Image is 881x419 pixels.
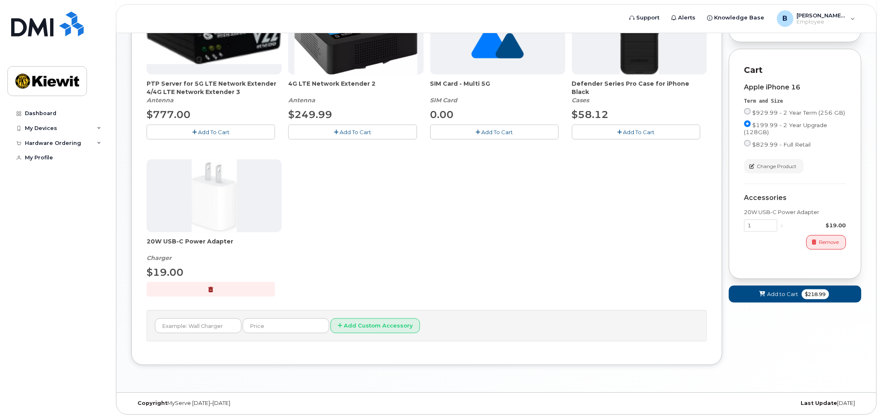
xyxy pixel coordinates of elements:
span: Add to Cart [768,290,799,298]
div: Apple iPhone 16 [744,84,846,91]
button: Add To Cart [147,125,275,139]
img: Casa_Sysem.png [147,12,282,64]
span: $929.99 - 2 Year Term (256 GB) [753,109,845,116]
a: Support [624,10,666,26]
div: 20W USB-C Power Adapter [147,237,282,262]
div: Defender Series Pro Case for iPhone Black [572,79,707,104]
span: $58.12 [572,108,609,120]
iframe: Messenger Launcher [845,383,875,413]
span: PTP Server for 5G LTE Network Extender 4/4G LTE Network Extender 3 [147,79,282,96]
span: [PERSON_NAME].[PERSON_NAME] [797,12,847,19]
input: $829.99 - Full Retail [744,140,751,147]
em: SIM Card [430,96,458,104]
input: Example: Wall Charger [155,318,241,333]
a: Alerts [666,10,702,26]
div: Bailey.Stephens [771,10,861,27]
span: Remove [819,238,839,246]
div: Accessories [744,194,846,202]
span: Add To Cart [340,129,371,135]
em: Charger [147,254,171,262]
div: 4G LTE Network Extender 2 [288,79,423,104]
input: $199.99 - 2 Year Upgrade (128GB) [744,120,751,127]
span: $249.99 [288,108,332,120]
input: $929.99 - 2 Year Term (256 GB) [744,108,751,115]
span: SIM Card - Multi 5G [430,79,565,96]
button: Add to Cart $218.99 [729,286,862,303]
img: defenderiphone14.png [620,2,659,75]
div: $19.00 [787,222,846,229]
span: 0.00 [430,108,454,120]
span: 20W USB-C Power Adapter [147,237,282,254]
em: Antenna [147,96,174,104]
img: apple20w.jpg [192,159,237,232]
button: Change Product [744,159,804,173]
img: 4glte_extender.png [294,2,418,75]
span: $777.00 [147,108,191,120]
button: Add To Cart [288,125,417,139]
em: Antenna [288,96,315,104]
div: 20W USB-C Power Adapter [744,208,846,216]
input: Price [243,318,329,333]
div: SIM Card - Multi 5G [430,79,565,104]
div: x [777,222,787,229]
span: Support [637,14,660,22]
span: B [783,14,788,24]
span: Knowledge Base [714,14,765,22]
span: Add To Cart [198,129,229,135]
button: Add Custom Accessory [331,318,420,334]
strong: Copyright [138,400,167,407]
span: $829.99 - Full Retail [753,141,811,148]
span: Employee [797,19,847,25]
span: $199.99 - 2 Year Upgrade (128GB) [744,122,828,135]
span: Defender Series Pro Case for iPhone Black [572,79,707,96]
span: Add To Cart [482,129,513,135]
strong: Last Update [801,400,838,407]
span: Add To Cart [623,129,655,135]
div: Term and Size [744,98,846,105]
span: 4G LTE Network Extender 2 [288,79,423,96]
a: Knowledge Base [702,10,770,26]
div: PTP Server for 5G LTE Network Extender 4/4G LTE Network Extender 3 [147,79,282,104]
div: [DATE] [618,400,862,407]
span: $218.99 [802,289,829,299]
span: Alerts [678,14,696,22]
img: no_image_found-2caef05468ed5679b831cfe6fc140e25e0c280774317ffc20a367ab7fd17291e.png [471,2,524,75]
em: Cases [572,96,589,104]
button: Add To Cart [572,125,700,139]
button: Add To Cart [430,125,559,139]
span: Change Product [757,163,797,170]
button: Remove [806,235,846,250]
div: MyServe [DATE]–[DATE] [131,400,375,407]
p: Cart [744,64,846,76]
span: $19.00 [147,266,183,278]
